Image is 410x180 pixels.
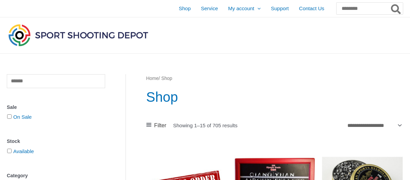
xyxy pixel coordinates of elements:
button: Search [390,3,403,14]
a: On Sale [13,114,32,120]
div: Stock [7,136,105,146]
div: Sale [7,102,105,112]
input: Available [7,149,12,153]
a: Available [13,148,34,154]
nav: Breadcrumb [146,74,403,83]
a: Home [146,76,159,81]
p: Showing 1–15 of 705 results [173,123,237,128]
select: Shop order [345,120,403,130]
input: On Sale [7,114,12,119]
span: Filter [154,120,166,131]
a: Filter [146,120,166,131]
h1: Shop [146,87,403,107]
img: Sport Shooting Depot [7,22,150,48]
